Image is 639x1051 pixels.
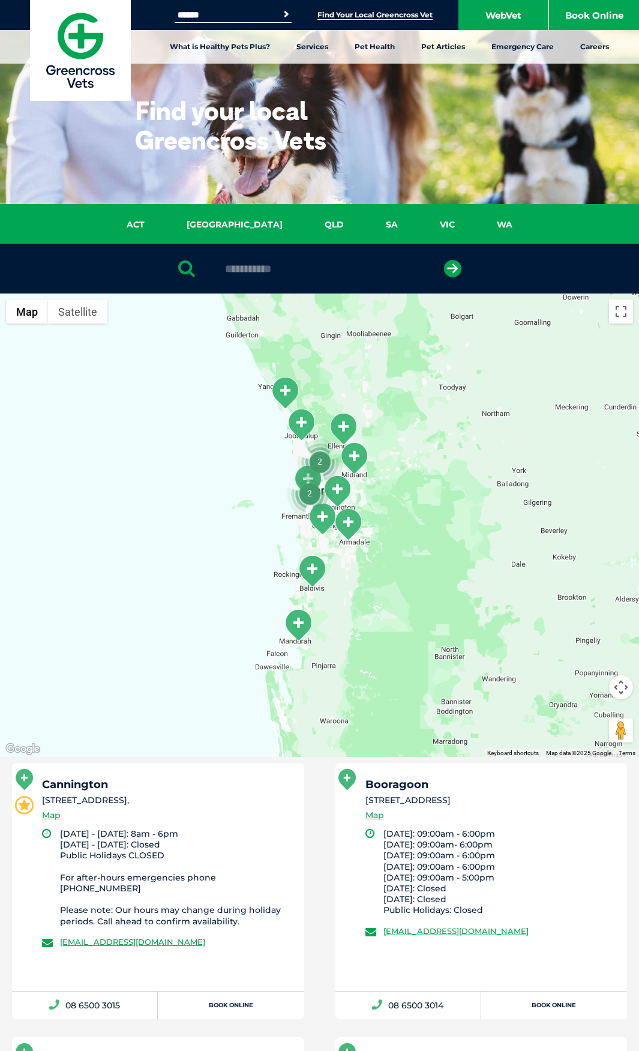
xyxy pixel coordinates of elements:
[365,779,617,790] h5: Booragoon
[609,718,633,742] button: Drag Pegman onto the map to open Street View
[333,508,363,541] div: Armadale
[48,300,107,324] button: Show satellite imagery
[328,412,358,445] div: Ellenbrook
[619,750,635,756] a: Terms (opens in new tab)
[478,30,567,64] a: Emergency Care
[383,828,617,916] li: [DATE]: 09:00am - 6:00pm [DATE]: 09:00am- 6:00pm [DATE]: 09:00am - 6:00pm [DATE]: 09:00am - 6:00p...
[3,741,43,757] a: Open this area in Google Maps (opens a new window)
[12,992,158,1019] a: 08 6500 3015
[297,439,343,484] div: 2
[317,10,433,20] a: Find Your Local Greencross Vet
[287,471,332,516] div: 2
[481,992,627,1019] a: Book Online
[322,475,352,508] div: Cannington
[283,30,341,64] a: Services
[365,794,617,807] li: [STREET_ADDRESS]
[6,300,48,324] button: Show street map
[383,926,529,936] a: [EMAIL_ADDRESS][DOMAIN_NAME]
[609,675,633,699] button: Map camera controls
[42,809,61,822] a: Map
[283,609,313,642] div: Mandurah
[476,218,533,232] a: WA
[60,828,293,927] li: [DATE] - [DATE]: 8am - 6pm [DATE] - [DATE]: Closed Public Holidays CLOSED For after-hours emergen...
[157,30,283,64] a: What is Healthy Pets Plus?
[567,30,622,64] a: Careers
[408,30,478,64] a: Pet Articles
[609,300,633,324] button: Toggle fullscreen view
[166,218,304,232] a: [GEOGRAPHIC_DATA]
[293,465,323,498] div: Nedlands
[365,218,419,232] a: SA
[341,30,408,64] a: Pet Health
[135,96,372,155] h1: Find your local Greencross Vets
[307,502,337,535] div: Cockburn
[304,218,365,232] a: QLD
[3,741,43,757] img: Google
[546,750,611,756] span: Map data ©2025 Google
[335,992,481,1019] a: 08 6500 3014
[270,376,300,409] div: Butler
[42,794,293,807] li: [STREET_ADDRESS],
[419,218,476,232] a: VIC
[42,779,293,790] h5: Cannington
[286,408,316,441] div: Joondalup
[297,555,327,588] div: Baldivis
[487,749,539,757] button: Keyboard shortcuts
[280,8,292,20] button: Search
[365,809,384,822] a: Map
[60,937,205,947] a: [EMAIL_ADDRESS][DOMAIN_NAME]
[339,442,369,475] div: Midland
[158,992,304,1019] a: Book Online
[106,218,166,232] a: ACT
